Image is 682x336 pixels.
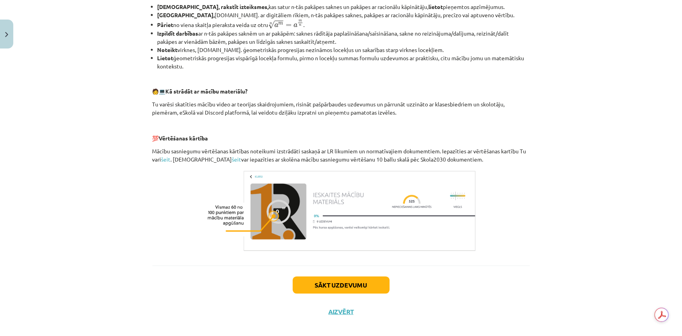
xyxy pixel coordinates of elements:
li: kas satur n-tās pakāpes saknes un pakāpes ar racionālu kāpinātāju, pieņemtos apzīmējumus. [158,3,530,11]
span: √ [269,21,275,29]
b: Kā strādāt ar mācību materiālu? [166,88,248,95]
li: ģeometriskās progresijas vispārīgā locekļa formulu, pirmo n locekļu summas formulu uzdevumos ar p... [158,54,530,70]
b: Noteikt [158,46,178,53]
button: Sākt uzdevumu [293,277,390,294]
button: Aizvērt [326,308,356,316]
li: no viena skaitļa pieraksta veida uz otru . [158,19,530,29]
p: 💯 [152,134,530,142]
li: [DOMAIN_NAME]. ar digitāliem rīkiem, n-tās pakāpes saknes, pakāpes ar racionālu kāpinātāju, precī... [158,11,530,19]
span: m [279,22,283,25]
a: šeit [161,156,171,163]
p: 🧑 💻 [152,87,530,95]
span: = [286,24,292,27]
a: šeit [232,156,242,163]
b: Vērtēšanas kārtība [159,135,208,142]
span: m [299,20,302,22]
b: lietot [429,3,443,10]
b: Pāriet [158,21,174,28]
img: icon-close-lesson-0947bae3869378f0d4975bcd49f059093ad1ed9edebbc8119c70593378902aed.svg [5,32,8,37]
p: Mācību sasniegumu vērtēšanas kārtības noteikumi izstrādāti saskaņā ar LR likumiem un normatīvajie... [152,147,530,164]
b: [GEOGRAPHIC_DATA], [158,11,215,18]
span: n [299,24,301,26]
span: a [275,23,279,27]
b: Lietot [158,54,174,61]
b: Izpildīt darbības [158,30,199,37]
b: [DEMOGRAPHIC_DATA], rakstīt izteiksmes, [158,3,269,10]
span: a [294,23,297,27]
p: Tu varēsi skatīties mācību video ar teorijas skaidrojumiem, risināt pašpārbaudes uzdevumus un pār... [152,100,530,117]
li: ar n-tās pakāpes saknēm un ar pakāpēm: saknes rādītāja paplašināšana/saīsināšana, sakne no reizin... [158,29,530,46]
li: virknes, [DOMAIN_NAME]. ģeometriskās progresijas nezināmos locekļus un sakarības starp virknes lo... [158,46,530,54]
